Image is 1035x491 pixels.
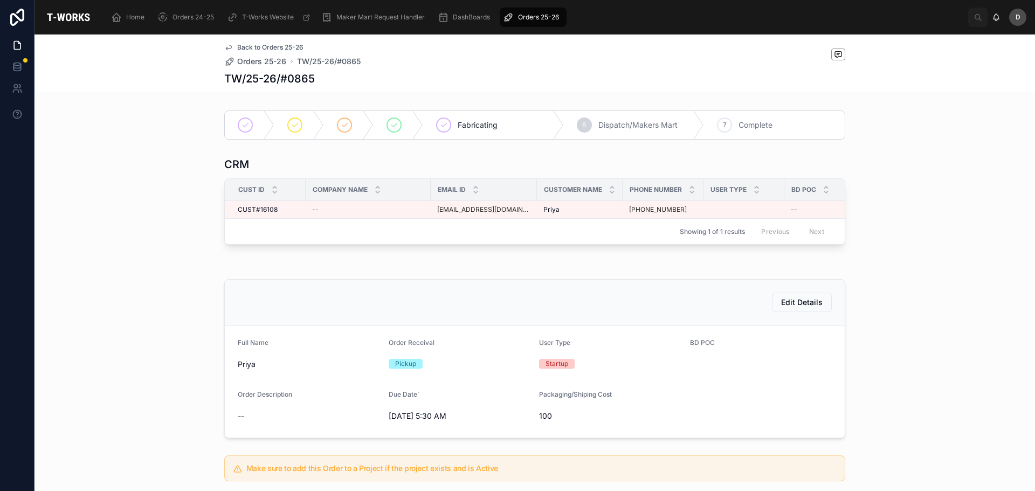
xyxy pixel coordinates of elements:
[546,359,568,369] div: Startup
[102,5,968,29] div: scrollable content
[154,8,222,27] a: Orders 24-25
[126,13,144,22] span: Home
[791,205,797,214] span: --
[108,8,152,27] a: Home
[539,411,681,421] span: 100
[389,390,419,398] span: Due Date`
[224,8,316,27] a: T-Works Website
[237,56,286,67] span: Orders 25-26
[242,13,294,22] span: T-Works Website
[710,185,747,194] span: User Type
[1016,13,1020,22] span: D
[739,120,772,130] span: Complete
[224,56,286,67] a: Orders 25-26
[690,338,715,347] span: BD POC
[313,185,368,194] span: Company Name
[438,185,466,194] span: Email ID
[458,120,498,130] span: Fabricating
[518,13,559,22] span: Orders 25-26
[312,205,319,214] span: --
[629,205,687,214] a: [PHONE_NUMBER]
[437,205,530,214] a: [EMAIL_ADDRESS][DOMAIN_NAME]
[238,185,265,194] span: Cust ID
[237,43,303,52] span: Back to Orders 25-26
[630,185,682,194] span: Phone Number
[389,338,434,347] span: Order Receival
[238,390,292,398] span: Order Description
[238,359,380,370] span: Priya
[224,43,303,52] a: Back to Orders 25-26
[172,13,214,22] span: Orders 24-25
[791,185,816,194] span: BD POC
[224,157,249,172] h1: CRM
[680,227,745,236] span: Showing 1 of 1 results
[539,338,570,347] span: User Type
[318,8,432,27] a: Maker Mart Request Handler
[781,297,823,308] span: Edit Details
[297,56,361,67] a: TW/25-26/#0865
[598,120,678,130] span: Dispatch/Makers Mart
[389,411,531,421] span: [DATE] 5:30 AM
[544,185,602,194] span: Customer Name
[224,71,315,86] h1: TW/25-26/#0865
[582,121,586,129] span: 6
[43,9,94,26] img: App logo
[238,205,278,214] span: CUST#16108
[500,8,567,27] a: Orders 25-26
[246,465,836,472] h5: Make sure to add this Order to a Project if the project exists and is Active
[336,13,425,22] span: Maker Mart Request Handler
[539,390,612,398] span: Packaging/Shiping Cost
[395,359,416,369] div: Pickup
[434,8,498,27] a: DashBoards
[238,411,244,421] span: --
[772,293,832,312] button: Edit Details
[238,338,268,347] span: Full Name
[723,121,727,129] span: 7
[453,13,490,22] span: DashBoards
[543,205,560,214] span: Priya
